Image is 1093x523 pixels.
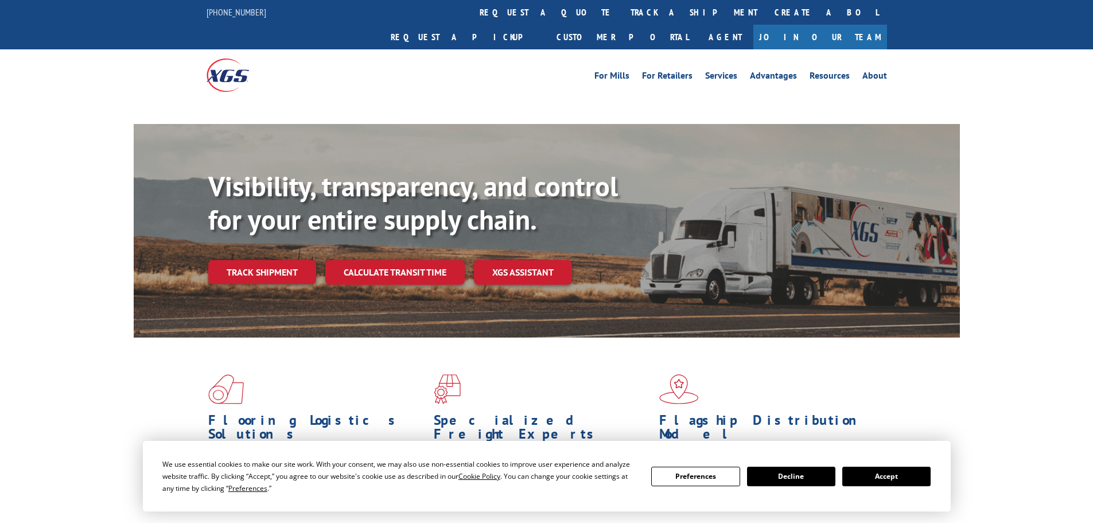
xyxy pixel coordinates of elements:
[548,25,697,49] a: Customer Portal
[697,25,753,49] a: Agent
[753,25,887,49] a: Join Our Team
[705,71,737,84] a: Services
[143,441,951,512] div: Cookie Consent Prompt
[162,458,637,494] div: We use essential cookies to make our site work. With your consent, we may also use non-essential ...
[208,260,316,284] a: Track shipment
[594,71,629,84] a: For Mills
[208,413,425,447] h1: Flooring Logistics Solutions
[842,467,931,486] button: Accept
[325,260,465,285] a: Calculate transit time
[659,374,699,404] img: xgs-icon-flagship-distribution-model-red
[382,25,548,49] a: Request a pickup
[659,413,876,447] h1: Flagship Distribution Model
[474,260,572,285] a: XGS ASSISTANT
[208,374,244,404] img: xgs-icon-total-supply-chain-intelligence-red
[750,71,797,84] a: Advantages
[458,471,500,481] span: Cookie Policy
[434,413,651,447] h1: Specialized Freight Experts
[862,71,887,84] a: About
[434,374,461,404] img: xgs-icon-focused-on-flooring-red
[747,467,835,486] button: Decline
[207,6,266,18] a: [PHONE_NUMBER]
[651,467,740,486] button: Preferences
[228,483,267,493] span: Preferences
[810,71,850,84] a: Resources
[642,71,693,84] a: For Retailers
[208,168,618,237] b: Visibility, transparency, and control for your entire supply chain.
